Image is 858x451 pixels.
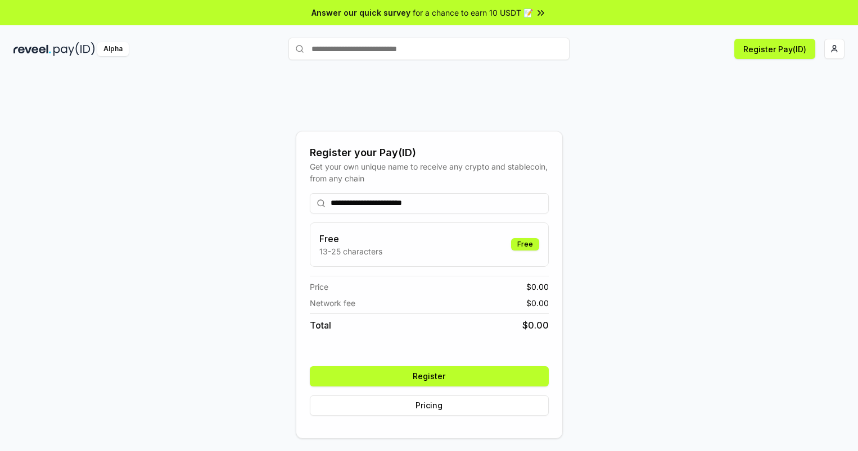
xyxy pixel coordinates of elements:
[310,281,328,293] span: Price
[97,42,129,56] div: Alpha
[511,238,539,250] div: Free
[310,395,549,416] button: Pricing
[310,145,549,161] div: Register your Pay(ID)
[526,281,549,293] span: $ 0.00
[310,297,355,309] span: Network fee
[311,7,410,19] span: Answer our quick survey
[734,39,815,59] button: Register Pay(ID)
[310,318,331,332] span: Total
[319,232,382,245] h3: Free
[522,318,549,332] span: $ 0.00
[319,245,382,257] p: 13-25 characters
[413,7,533,19] span: for a chance to earn 10 USDT 📝
[53,42,95,56] img: pay_id
[13,42,51,56] img: reveel_dark
[526,297,549,309] span: $ 0.00
[310,161,549,184] div: Get your own unique name to receive any crypto and stablecoin, from any chain
[310,366,549,386] button: Register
